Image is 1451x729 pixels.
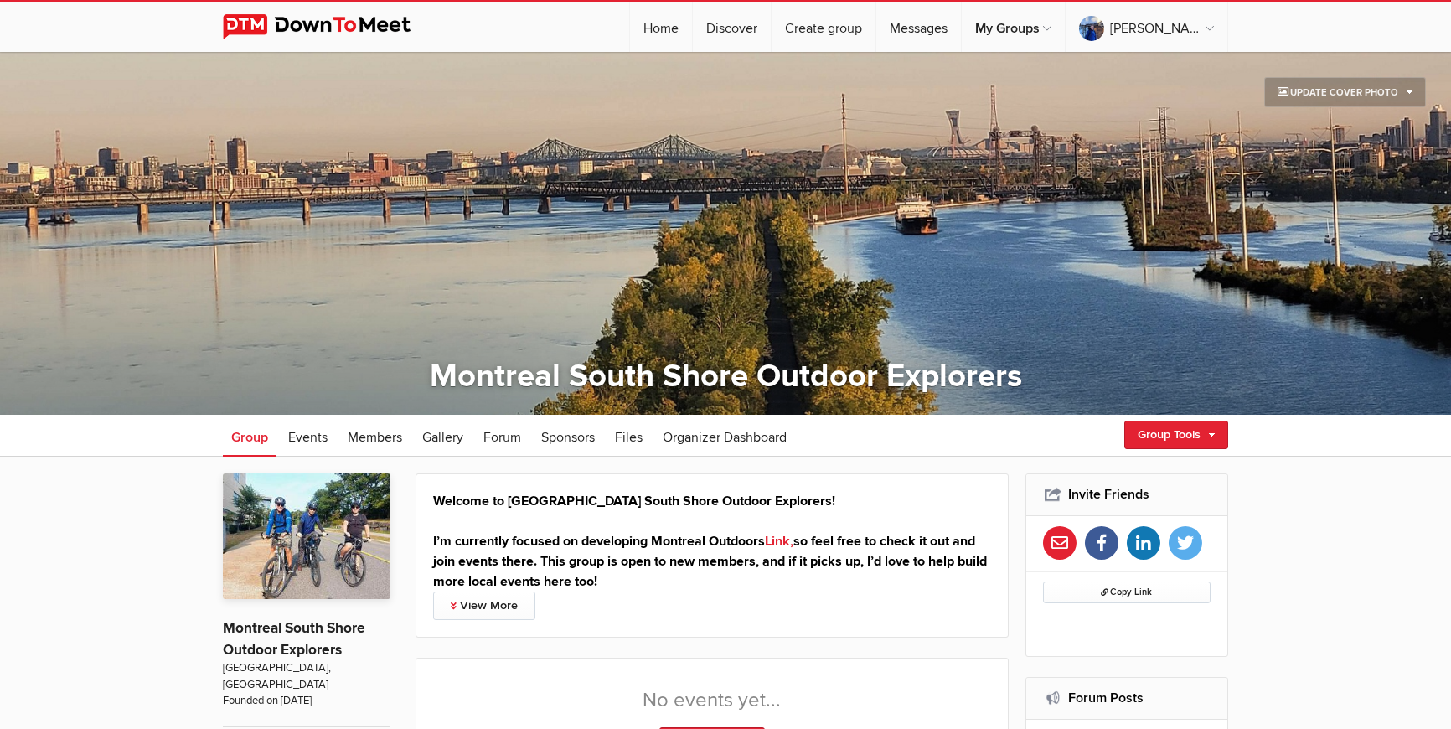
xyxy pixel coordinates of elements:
a: Sponsors [533,415,603,457]
span: Group [231,429,268,446]
a: Create group [772,2,875,52]
a: Forum [475,415,529,457]
strong: Welcome to [GEOGRAPHIC_DATA] South Shore Outdoor Explorers! [433,493,835,509]
a: Gallery [414,415,472,457]
span: Copy Link [1101,587,1152,597]
a: Update Cover Photo [1264,77,1426,107]
a: Organizer Dashboard [654,415,795,457]
h2: Invite Friends [1043,474,1211,514]
span: Events [288,429,328,446]
a: Group Tools [1124,421,1228,449]
span: [GEOGRAPHIC_DATA], [GEOGRAPHIC_DATA] [223,660,390,693]
span: Organizer Dashboard [663,429,787,446]
span: Gallery [422,429,463,446]
span: Forum [483,429,521,446]
a: Group [223,415,276,457]
a: Members [339,415,411,457]
span: Members [348,429,402,446]
img: Montreal South Shore Outdoor Explorers [223,473,390,599]
button: Copy Link [1043,582,1211,603]
a: Home [630,2,692,52]
span: Founded on [DATE] [223,693,390,709]
a: [PERSON_NAME] [1066,2,1227,52]
span: Sponsors [541,429,595,446]
a: Forum Posts [1068,690,1144,706]
a: Link, [765,533,793,550]
a: Files [607,415,651,457]
a: My Groups [962,2,1065,52]
a: Discover [693,2,771,52]
strong: I’m currently focused on developing Montreal Outdoors so feel free to check it out and join event... [433,533,987,590]
a: View More [433,592,535,620]
img: DownToMeet [223,14,436,39]
a: Events [280,415,336,457]
span: Files [615,429,643,446]
a: Messages [876,2,961,52]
